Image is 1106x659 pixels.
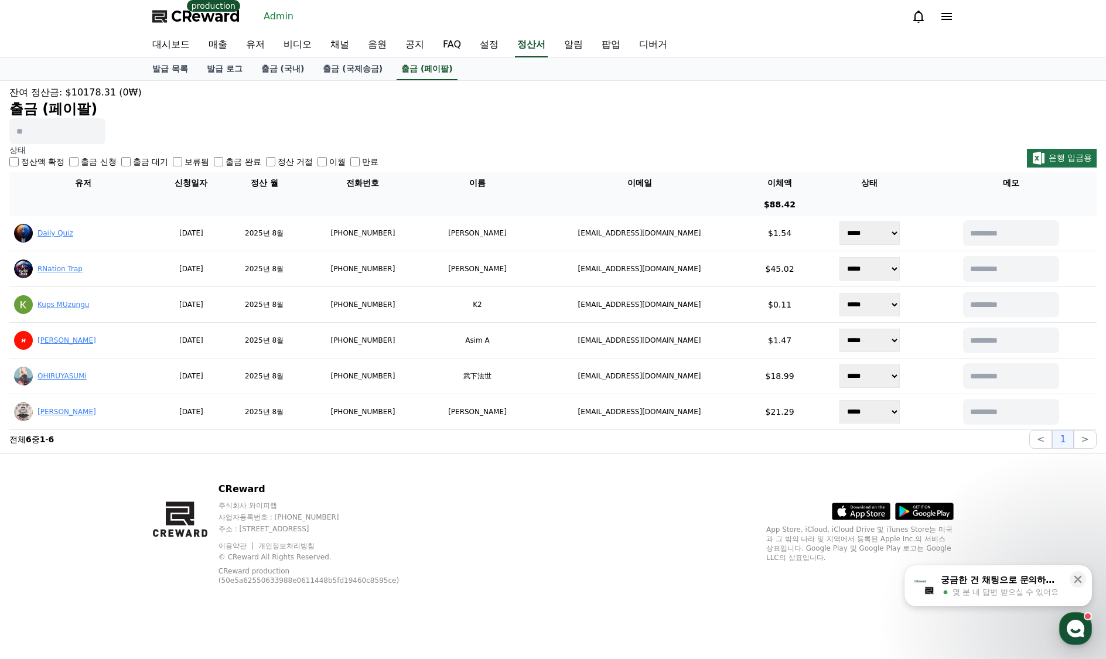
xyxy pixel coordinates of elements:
[532,251,747,287] td: [EMAIL_ADDRESS][DOMAIN_NAME]
[219,542,255,550] a: 이용약관
[532,172,747,194] th: 이메일
[9,144,378,156] p: 상태
[766,525,954,562] p: App Store, iCloud, iCloud Drive 및 iTunes Store는 미국과 그 밖의 나라 및 지역에서 등록된 Apple Inc.의 서비스 상표입니다. Goo...
[143,33,199,57] a: 대시보드
[199,33,237,57] a: 매출
[313,58,392,80] a: 출금 (국제송금)
[422,323,532,358] td: Asim A
[143,58,197,80] a: 발급 목록
[157,216,226,251] td: [DATE]
[14,331,33,350] img: ACg8ocK6o0fCofFZMXaD0tWOdyBbmJ3D8oleYyj4Nkd9g64qlagD_Ss=s96-c
[813,172,926,194] th: 상태
[9,433,54,445] p: 전체 중 -
[751,299,808,310] p: $0.11
[532,216,747,251] td: [EMAIL_ADDRESS][DOMAIN_NAME]
[746,172,813,194] th: 이체액
[219,552,424,562] p: © CReward All Rights Reserved.
[226,156,261,168] label: 출금 완료
[252,58,314,80] a: 출금 (국내)
[422,287,532,323] td: K2
[66,87,142,98] span: $10178.31 (0₩)
[226,287,303,323] td: 2025년 8월
[926,172,1097,194] th: 메모
[303,358,422,394] td: [PHONE_NUMBER]
[226,323,303,358] td: 2025년 8월
[181,389,195,398] span: 설정
[157,251,226,287] td: [DATE]
[237,33,274,57] a: 유저
[81,156,116,168] label: 출금 신청
[197,58,252,80] a: 발급 로그
[532,287,747,323] td: [EMAIL_ADDRESS][DOMAIN_NAME]
[226,358,303,394] td: 2025년 8월
[303,394,422,430] td: [PHONE_NUMBER]
[219,566,406,585] p: CReward production (50e5a62550633988e0611448b5fd19460c8595ce)
[226,172,303,194] th: 정산 월
[751,227,808,239] p: $1.54
[470,33,508,57] a: 설정
[422,394,532,430] td: [PERSON_NAME]
[1074,430,1097,449] button: >
[751,370,808,382] p: $18.99
[9,100,1097,118] h2: 출금 (페이팔)
[14,259,33,278] img: ACg8ocLd-rnJ3QWZeLESuSE_lo8AXAZDYdazc5UkVnR4o0omePhwHCw=s96-c
[303,323,422,358] td: [PHONE_NUMBER]
[49,435,54,444] strong: 6
[422,358,532,394] td: 武下法世
[1049,153,1092,162] span: 은행 입금용
[303,287,422,323] td: [PHONE_NUMBER]
[226,216,303,251] td: 2025년 8월
[26,435,32,444] strong: 6
[226,251,303,287] td: 2025년 8월
[14,224,33,243] img: ACg8ocIZkcShafsdNdQFaYluBo0MqfbUQtwTcJsiBaYzonEv2GdT3-E=s96-c
[21,156,64,168] label: 정산액 확정
[157,323,226,358] td: [DATE]
[258,542,315,550] a: 개인정보처리방침
[1027,149,1097,168] button: 은행 입금용
[359,33,396,57] a: 음원
[171,7,240,26] span: CReward
[362,156,378,168] label: 만료
[37,301,89,309] a: Kups MUzungu
[433,33,470,57] a: FAQ
[77,371,151,401] a: 대화
[14,367,33,385] img: YY02Feb%201,%202025084724_194c4dfe65bc54accc0021efd9d1c3d9119ff30dbaf01d5bc5abb72f4e9961ee.webp
[37,336,96,344] a: [PERSON_NAME]
[422,172,532,194] th: 이름
[107,390,121,399] span: 대화
[37,408,96,416] a: [PERSON_NAME]
[396,33,433,57] a: 공지
[4,371,77,401] a: 홈
[37,372,87,380] a: OHIRUYASUMi
[40,435,46,444] strong: 1
[219,501,424,510] p: 주식회사 와이피랩
[751,199,808,211] p: $88.42
[157,172,226,194] th: 신청일자
[37,389,44,398] span: 홈
[532,358,747,394] td: [EMAIL_ADDRESS][DOMAIN_NAME]
[14,295,33,314] img: ACg8ocIopYXZEmXYzVi-_JJI_V-pc2l0OuOslYm-HeX9ihQXfr0-Mg=s96-c
[532,323,747,358] td: [EMAIL_ADDRESS][DOMAIN_NAME]
[751,263,808,275] p: $45.02
[303,172,422,194] th: 전화번호
[1052,430,1073,449] button: 1
[278,156,313,168] label: 정산 거절
[219,482,424,496] p: CReward
[151,371,225,401] a: 설정
[14,402,33,421] img: YY02Feb%203,%202025111948_f449cef82f809b920d244e00817e85147cead75a981b6423066e49d3a213e2e2.webp
[9,87,62,98] span: 잔여 정산금:
[259,7,298,26] a: Admin
[37,229,73,237] a: Daily Quiz
[397,58,458,80] a: 출금 (페이팔)
[303,251,422,287] td: [PHONE_NUMBER]
[9,172,157,194] th: 유저
[185,156,209,168] label: 보류됨
[515,33,548,57] a: 정산서
[751,334,808,346] p: $1.47
[592,33,630,57] a: 팝업
[532,394,747,430] td: [EMAIL_ADDRESS][DOMAIN_NAME]
[555,33,592,57] a: 알림
[226,394,303,430] td: 2025년 8월
[274,33,321,57] a: 비디오
[152,7,240,26] a: CReward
